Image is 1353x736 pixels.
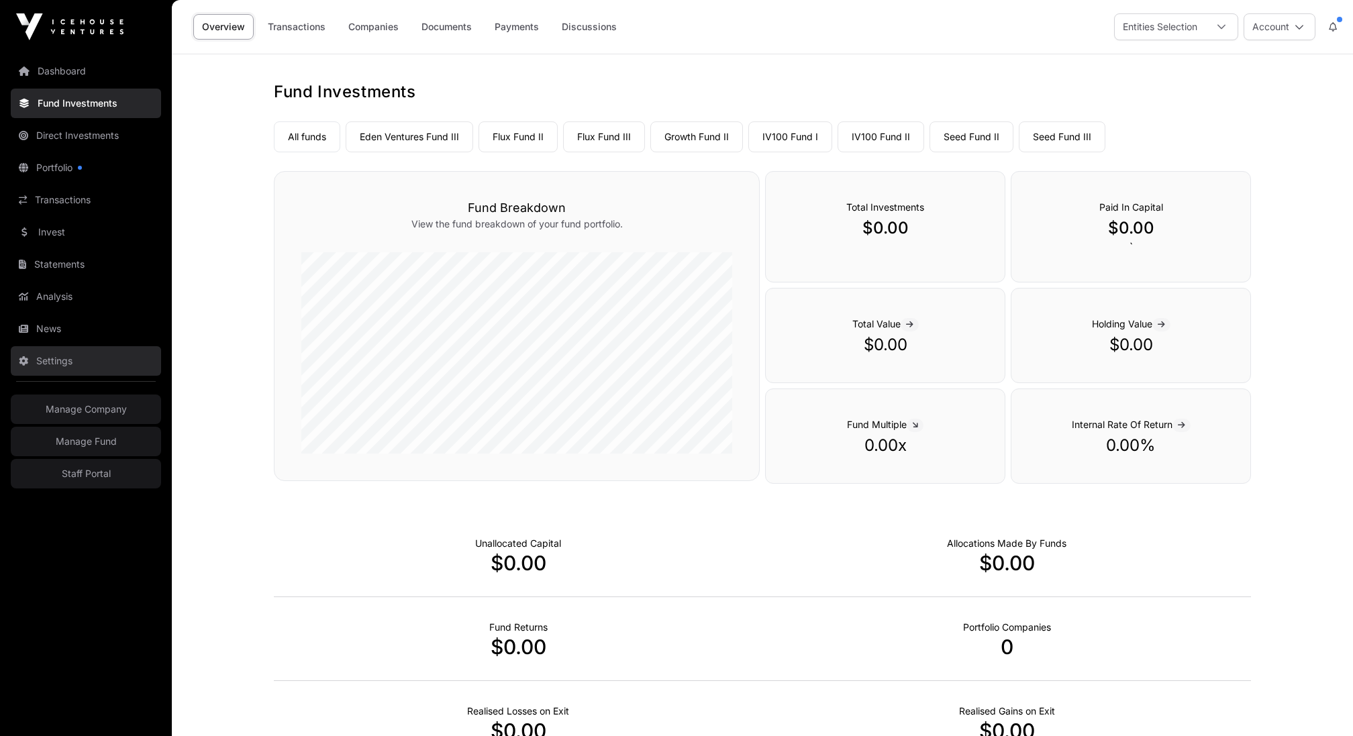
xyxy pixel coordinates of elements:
[563,121,645,152] a: Flux Fund III
[553,14,625,40] a: Discussions
[963,621,1051,634] p: Number of Companies Deployed Into
[16,13,123,40] img: Icehouse Ventures Logo
[838,121,924,152] a: IV100 Fund II
[793,435,978,456] p: 0.00x
[852,318,919,329] span: Total Value
[1038,435,1223,456] p: 0.00%
[467,704,569,718] p: Net Realised on Negative Exits
[947,537,1066,550] p: Capital Deployed Into Companies
[1072,419,1191,430] span: Internal Rate Of Return
[762,635,1251,659] p: 0
[11,427,161,456] a: Manage Fund
[274,121,340,152] a: All funds
[11,153,161,182] a: Portfolio
[486,14,548,40] a: Payments
[11,395,161,424] a: Manage Company
[846,201,924,213] span: Total Investments
[793,217,978,239] p: $0.00
[274,551,762,575] p: $0.00
[1038,217,1223,239] p: $0.00
[274,635,762,659] p: $0.00
[930,121,1013,152] a: Seed Fund II
[11,314,161,344] a: News
[259,14,334,40] a: Transactions
[301,199,732,217] h3: Fund Breakdown
[11,346,161,376] a: Settings
[11,217,161,247] a: Invest
[11,185,161,215] a: Transactions
[274,81,1251,103] h1: Fund Investments
[1244,13,1315,40] button: Account
[479,121,558,152] a: Flux Fund II
[793,334,978,356] p: $0.00
[340,14,407,40] a: Companies
[11,89,161,118] a: Fund Investments
[301,217,732,231] p: View the fund breakdown of your fund portfolio.
[11,250,161,279] a: Statements
[11,121,161,150] a: Direct Investments
[1286,672,1353,736] iframe: Chat Widget
[475,537,561,550] p: Cash not yet allocated
[1019,121,1105,152] a: Seed Fund III
[11,459,161,488] a: Staff Portal
[413,14,481,40] a: Documents
[489,621,548,634] p: Realised Returns from Funds
[959,704,1055,718] p: Net Realised on Positive Exits
[762,551,1251,575] p: $0.00
[11,282,161,311] a: Analysis
[1099,201,1163,213] span: Paid In Capital
[847,419,923,430] span: Fund Multiple
[1038,334,1223,356] p: $0.00
[748,121,832,152] a: IV100 Fund I
[11,56,161,86] a: Dashboard
[1011,171,1251,282] div: `
[346,121,473,152] a: Eden Ventures Fund III
[1115,14,1205,40] div: Entities Selection
[1092,318,1170,329] span: Holding Value
[193,14,254,40] a: Overview
[650,121,743,152] a: Growth Fund II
